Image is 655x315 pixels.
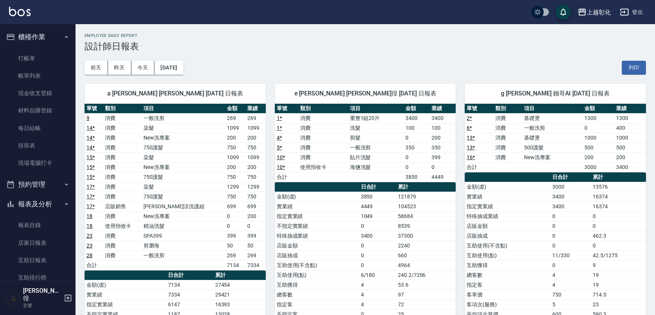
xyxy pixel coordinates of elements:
[85,41,646,52] h3: 設計師日報表
[166,300,213,309] td: 6147
[225,211,245,221] td: 0
[275,192,359,201] td: 金額(虛)
[614,143,646,152] td: 500
[591,250,646,260] td: 42.5/1275
[142,133,225,143] td: New洗專案
[225,260,245,270] td: 7134
[359,192,396,201] td: 3850
[103,113,142,123] td: 消費
[493,104,522,114] th: 類別
[166,270,213,280] th: 日合計
[348,162,404,172] td: 海鹽洗髮
[359,231,396,241] td: 3400
[614,113,646,123] td: 1300
[3,50,72,67] a: 打帳單
[142,152,225,162] td: 染髮
[298,133,348,143] td: 消費
[103,172,142,182] td: 消費
[103,123,142,133] td: 消費
[522,123,583,133] td: 一般洗剪
[591,280,646,290] td: 19
[225,113,245,123] td: 269
[493,152,522,162] td: 消費
[396,290,456,300] td: 97
[430,152,456,162] td: 399
[614,162,646,172] td: 3400
[225,182,245,192] td: 1299
[166,290,213,300] td: 7334
[396,270,456,280] td: 240.2/7206
[359,290,396,300] td: 4
[396,201,456,211] td: 104523
[245,182,266,192] td: 1299
[298,104,348,114] th: 類別
[348,104,404,114] th: 項目
[245,152,266,162] td: 1099
[359,182,396,192] th: 日合計
[154,61,183,75] button: [DATE]
[396,280,456,290] td: 53.6
[591,182,646,192] td: 13576
[225,152,245,162] td: 1099
[465,104,493,114] th: 單號
[583,162,614,172] td: 3000
[142,201,225,211] td: [PERSON_NAME]涼洗護組
[550,241,591,250] td: 0
[225,133,245,143] td: 200
[550,201,591,211] td: 3400
[591,211,646,221] td: 0
[550,300,591,309] td: 5
[522,113,583,123] td: 基礎燙
[348,113,404,123] td: 重整1組20片
[85,61,108,75] button: 前天
[284,90,447,97] span: e [PERSON_NAME] [PERSON_NAME]徨 [DATE] 日報表
[396,182,456,192] th: 累計
[103,211,142,221] td: 消費
[275,300,359,309] td: 指定客
[359,221,396,231] td: 0
[103,201,142,211] td: 店販銷售
[275,221,359,231] td: 不指定實業績
[430,133,456,143] td: 200
[396,211,456,221] td: 58684
[103,192,142,201] td: 消費
[245,231,266,241] td: 399
[103,162,142,172] td: 消費
[142,104,225,114] th: 項目
[465,231,550,241] td: 店販抽成
[359,201,396,211] td: 4449
[359,260,396,270] td: 0
[225,201,245,211] td: 699
[465,162,493,172] td: 合計
[404,172,430,182] td: 3850
[142,231,225,241] td: SPA399
[3,252,72,269] a: 互助日報表
[587,8,611,17] div: 上越彰化
[430,143,456,152] td: 350
[348,143,404,152] td: 一般洗剪
[85,260,103,270] td: 合計
[430,113,456,123] td: 3400
[583,152,614,162] td: 200
[23,287,62,302] h5: [PERSON_NAME]徨
[298,123,348,133] td: 消費
[142,211,225,221] td: New洗專案
[465,192,550,201] td: 實業績
[465,290,550,300] td: 客單價
[166,280,213,290] td: 7134
[9,7,31,16] img: Logo
[103,143,142,152] td: 消費
[245,172,266,182] td: 750
[142,172,225,182] td: 750護髮
[245,241,266,250] td: 50
[213,300,266,309] td: 16393
[85,104,103,114] th: 單號
[245,143,266,152] td: 750
[591,201,646,211] td: 16374
[465,182,550,192] td: 金額(虛)
[493,123,522,133] td: 消費
[359,241,396,250] td: 0
[85,280,166,290] td: 金額(虛)
[465,201,550,211] td: 指定實業績
[225,104,245,114] th: 金額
